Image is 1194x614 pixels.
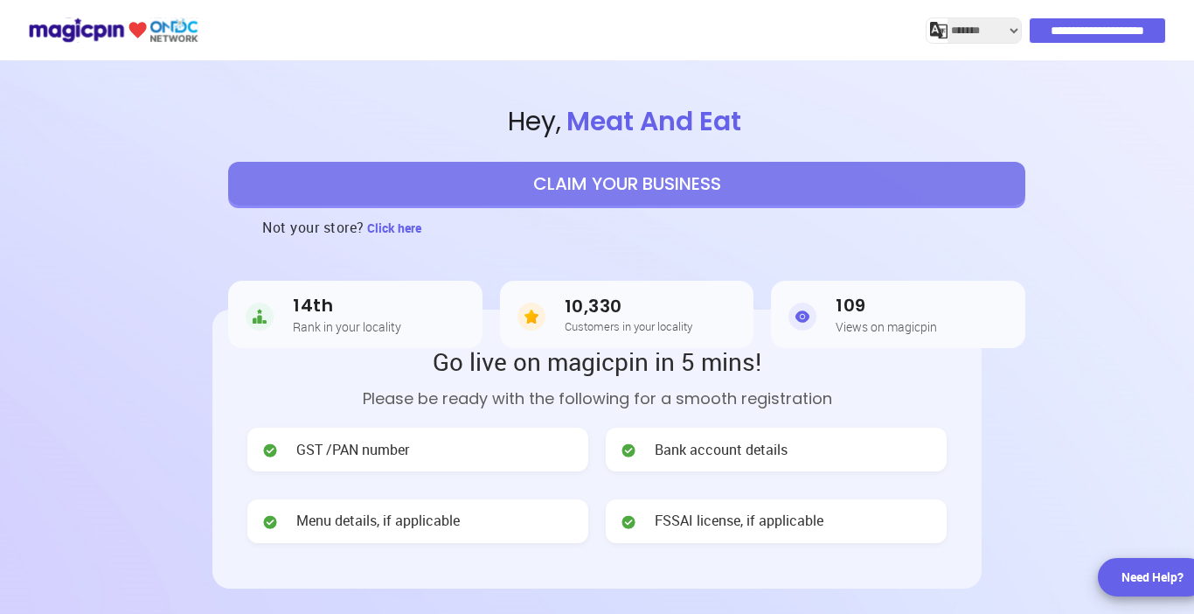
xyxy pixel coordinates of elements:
img: j2MGCQAAAABJRU5ErkJggg== [930,22,948,39]
button: CLAIM YOUR BUSINESS [228,162,1025,206]
img: ondc-logo-new-small.8a59708e.svg [28,15,198,45]
img: check [620,442,637,459]
span: Hey , [59,103,1194,141]
span: FSSAI license, if applicable [655,511,823,531]
h3: 109 [836,296,937,316]
h2: Go live on magicpin in 5 mins! [247,345,947,378]
img: check [620,513,637,531]
p: Please be ready with the following for a smooth registration [247,387,947,410]
div: Need Help? [1121,569,1184,586]
h5: Rank in your locality [293,320,401,333]
span: Bank account details [655,440,788,460]
h5: Views on magicpin [836,320,937,333]
span: Click here [367,220,421,236]
h5: Customers in your locality [565,320,692,332]
span: Meat And Eat [561,102,746,140]
img: Rank [246,299,274,334]
h3: Not your store? [262,206,364,249]
img: check [261,513,279,531]
img: Views [788,299,816,334]
img: Customers [517,299,545,334]
span: Menu details, if applicable [296,511,460,531]
img: check [261,442,279,459]
span: GST /PAN number [296,440,409,460]
h3: 10,330 [565,297,692,317]
h3: 14th [293,296,401,316]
